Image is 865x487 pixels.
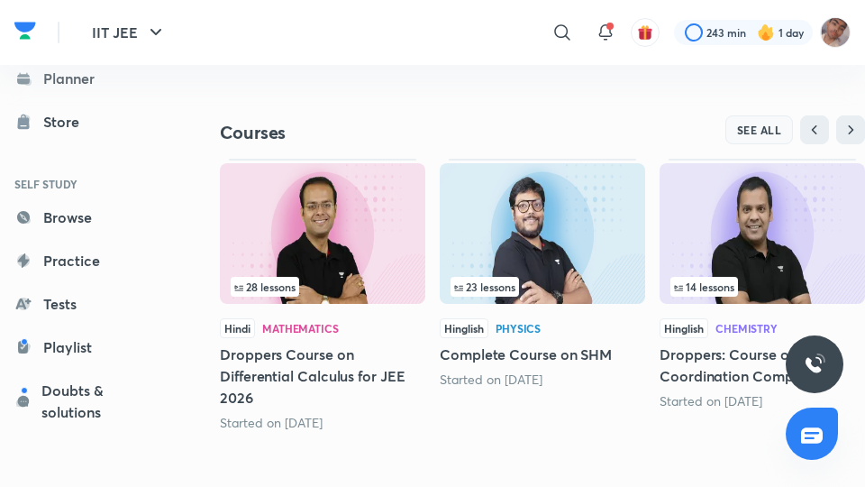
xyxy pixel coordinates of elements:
img: Rahul 2026 [820,17,851,48]
h5: Droppers: Course on Coordination Compounds [660,344,865,387]
div: Droppers Course on Differential Calculus for JEE 2026 [220,159,425,431]
span: SEE ALL [737,124,782,136]
img: avatar [637,24,653,41]
span: Hinglish [660,318,708,338]
div: left [670,277,854,297]
h5: Droppers Course on Differential Calculus for JEE 2026 [220,344,425,409]
button: avatar [631,18,660,47]
img: Thumbnail [220,163,425,304]
div: Store [43,111,90,133]
img: ttu [804,354,825,375]
div: Mathematics [262,323,339,334]
div: Started on Aug 11 [440,371,645,389]
span: 28 lessons [234,281,296,292]
div: infocontainer [231,277,414,297]
div: Droppers: Course on Coordination Compounds [660,159,865,409]
div: left [451,277,634,297]
a: Company Logo [14,17,36,49]
span: Hindi [220,318,255,338]
div: infosection [670,277,854,297]
div: Physics [496,323,541,334]
img: streak [757,23,775,41]
img: Company Logo [14,17,36,44]
div: infocontainer [670,277,854,297]
div: Started on Aug 8 [660,392,865,410]
div: left [231,277,414,297]
div: Complete Course on SHM [440,159,645,388]
h4: Courses [220,121,542,144]
span: 23 lessons [454,281,515,292]
div: Started on Aug 1 [220,414,425,432]
img: Thumbnail [440,163,645,304]
button: SEE ALL [725,115,794,144]
img: Thumbnail [660,163,865,304]
div: infocontainer [451,277,634,297]
div: infosection [231,277,414,297]
h5: Complete Course on SHM [440,344,645,365]
button: IIT JEE [81,14,178,51]
div: Chemistry [715,323,778,334]
div: infosection [451,277,634,297]
span: Hinglish [440,318,488,338]
span: 14 lessons [674,281,734,292]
